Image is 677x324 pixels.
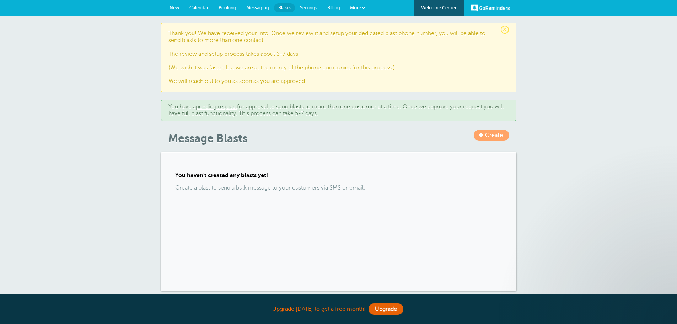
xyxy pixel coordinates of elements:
p: Create a blast to send a bulk message to your customers via SMS or email. [175,185,502,191]
span: Create [485,132,503,138]
span: × [501,26,509,34]
h1: Message Blasts [168,132,516,145]
span: Blasts [278,5,291,10]
span: Messaging [246,5,269,10]
a: Create [474,130,509,141]
div: Upgrade [DATE] to get a free month! [161,302,516,317]
p: Thank you! We have received your info. Once we review it and setup your dedicated blast phone num... [168,30,509,85]
span: Settings [300,5,317,10]
span: More [350,5,361,10]
a: Upgrade [369,303,403,315]
span: New [170,5,179,10]
strong: You haven't created any blasts yet! [175,172,268,179]
span: Booking [219,5,236,10]
a: Blasts [274,3,295,12]
span: Calendar [189,5,209,10]
div: You have a for approval to send blasts to more than one customer at a time. Once we approve your ... [161,100,516,121]
a: pending request [196,103,237,110]
span: Billing [327,5,340,10]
